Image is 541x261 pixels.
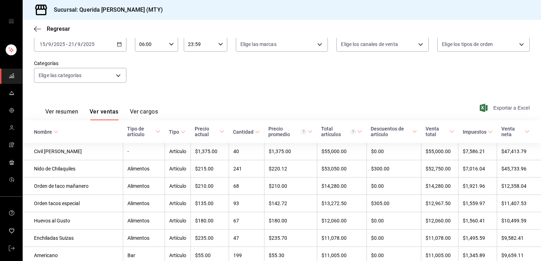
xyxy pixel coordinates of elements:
td: $52,750.00 [421,160,459,178]
span: / [46,41,48,47]
td: $11,078.00 [421,230,459,247]
td: $180.00 [190,212,229,230]
div: Venta neta [501,126,523,137]
div: Total artículos [321,126,356,137]
span: Venta total [426,126,454,137]
td: - [123,143,165,160]
input: -- [48,41,51,47]
td: $55,000.00 [421,143,459,160]
td: $1,560.41 [459,212,497,230]
td: $7,016.04 [459,160,497,178]
td: $45,733.96 [497,160,541,178]
td: $210.00 [190,178,229,195]
span: Elige los canales de venta [341,41,398,48]
td: $47,413.79 [497,143,541,160]
td: $180.00 [264,212,317,230]
input: ---- [83,41,95,47]
span: Tipo de artículo [127,126,160,137]
td: Artículo [165,160,190,178]
td: $13,272.50 [317,195,366,212]
td: $7,586.21 [459,143,497,160]
div: Tipo [169,129,179,135]
td: Artículo [165,230,190,247]
td: Nido de Chilaquiles [23,160,123,178]
td: $235.70 [264,230,317,247]
td: $142.72 [264,195,317,212]
span: / [75,41,77,47]
div: Impuestos [463,129,486,135]
td: $9,582.41 [497,230,541,247]
button: Ver ventas [90,108,119,120]
td: 93 [229,195,264,212]
td: 68 [229,178,264,195]
td: Huevos al Gusto [23,212,123,230]
td: $235.00 [190,230,229,247]
div: Descuentos de artículo [371,126,410,137]
button: Ver cargos [130,108,158,120]
h3: Sucursal: Querida [PERSON_NAME] (MTY) [48,6,163,14]
td: $1,921.96 [459,178,497,195]
td: Artículo [165,143,190,160]
td: $53,050.00 [317,160,366,178]
td: 67 [229,212,264,230]
div: Tipo de artículo [127,126,154,137]
td: $305.00 [366,195,421,212]
span: Venta neta [501,126,530,137]
span: Elige los tipos de orden [442,41,493,48]
td: $11,407.53 [497,195,541,212]
td: 40 [229,143,264,160]
input: -- [39,41,46,47]
input: -- [68,41,75,47]
td: $12,967.50 [421,195,459,212]
td: $135.00 [190,195,229,212]
td: Alimentos [123,195,165,212]
td: $1,495.59 [459,230,497,247]
div: Precio promedio [268,126,306,137]
td: Alimentos [123,230,165,247]
td: $0.00 [366,212,421,230]
td: Orden de taco mañanero [23,178,123,195]
td: $215.00 [190,160,229,178]
span: Precio promedio [268,126,313,137]
span: - [66,41,68,47]
div: Precio actual [195,126,218,137]
span: Impuestos [463,129,493,135]
div: Venta total [426,126,448,137]
div: Cantidad [233,129,254,135]
span: Elige las marcas [240,41,277,48]
td: Alimentos [123,212,165,230]
label: Categorías [34,61,126,66]
td: $14,280.00 [317,178,366,195]
td: $0.00 [366,230,421,247]
td: Alimentos [123,178,165,195]
input: -- [77,41,81,47]
span: Elige las categorías [39,72,82,79]
span: / [51,41,53,47]
span: Total artículos [321,126,362,137]
td: $55,000.00 [317,143,366,160]
td: $0.00 [366,143,421,160]
td: $1,375.00 [264,143,317,160]
button: open drawer [8,18,14,24]
span: Precio actual [195,126,224,137]
td: Enchiladas Suizas [23,230,123,247]
button: Ver resumen [45,108,78,120]
span: / [81,41,83,47]
svg: Precio promedio = Total artículos / cantidad [301,129,306,134]
svg: El total artículos considera cambios de precios en los artículos así como costos adicionales por ... [351,129,356,134]
td: Artículo [165,178,190,195]
span: Regresar [47,25,70,32]
td: 241 [229,160,264,178]
span: Nombre [34,129,58,135]
td: $220.12 [264,160,317,178]
td: $14,280.00 [421,178,459,195]
button: Regresar [34,25,70,32]
td: $10,499.59 [497,212,541,230]
td: Civil [PERSON_NAME] [23,143,123,160]
td: $210.00 [264,178,317,195]
button: Exportar a Excel [481,104,530,112]
td: $12,060.00 [317,212,366,230]
td: $300.00 [366,160,421,178]
td: $12,060.00 [421,212,459,230]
